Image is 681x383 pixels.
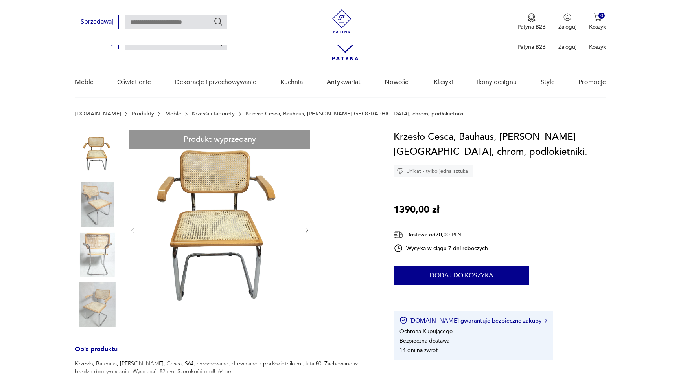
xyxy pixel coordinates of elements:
[399,346,438,354] li: 14 dni na zwrot
[528,13,536,22] img: Ikona medalu
[75,347,375,360] h3: Opis produktu
[399,317,407,324] img: Ikona certyfikatu
[517,23,546,31] p: Patyna B2B
[75,282,120,327] img: Zdjęcie produktu Krzesło Cesca, Bauhaus, M. Breuer, chrom, podłokietniki.
[558,13,576,31] button: Zaloguj
[75,15,119,29] button: Sprzedawaj
[598,13,605,19] div: 0
[589,13,606,31] button: 0Koszyk
[517,13,546,31] button: Patyna B2B
[117,67,151,97] a: Oświetlenie
[399,337,449,345] li: Bezpieczna dostawa
[558,43,576,51] p: Zaloguj
[394,230,488,240] div: Dostawa od 70,00 PLN
[434,67,453,97] a: Klasyki
[280,67,303,97] a: Kuchnia
[175,67,256,97] a: Dekoracje i przechowywanie
[330,9,353,33] img: Patyna - sklep z meblami i dekoracjami vintage
[385,67,410,97] a: Nowości
[545,319,547,323] img: Ikona strzałki w prawo
[589,43,606,51] p: Koszyk
[132,111,154,117] a: Produkty
[394,165,473,177] div: Unikat - tylko jedna sztuka!
[129,130,310,149] div: Produkt wyprzedany
[594,13,602,21] img: Ikona koszyka
[517,13,546,31] a: Ikona medaluPatyna B2B
[394,230,403,240] img: Ikona dostawy
[144,130,295,330] img: Zdjęcie produktu Krzesło Cesca, Bauhaus, M. Breuer, chrom, podłokietniki.
[75,233,120,277] img: Zdjęcie produktu Krzesło Cesca, Bauhaus, M. Breuer, chrom, podłokietniki.
[75,67,94,97] a: Meble
[165,111,181,117] a: Meble
[541,67,555,97] a: Style
[589,23,606,31] p: Koszyk
[214,17,223,26] button: Szukaj
[578,67,606,97] a: Promocje
[192,111,235,117] a: Krzesła i taborety
[399,317,547,324] button: [DOMAIN_NAME] gwarantuje bezpieczne zakupy
[397,168,404,175] img: Ikona diamentu
[75,360,375,376] p: Krzesło, Bauhaus, [PERSON_NAME], Cesca, S64, chromowane, drewniane z podłokietnikami, lata 80. Za...
[394,266,529,285] button: Dodaj do koszyka
[394,130,606,159] h1: Krzesło Cesca, Bauhaus, [PERSON_NAME][GEOGRAPHIC_DATA], chrom, podłokietniki.
[75,40,119,46] a: Sprzedawaj
[399,328,453,335] li: Ochrona Kupującego
[75,182,120,227] img: Zdjęcie produktu Krzesło Cesca, Bauhaus, M. Breuer, chrom, podłokietniki.
[246,111,465,117] p: Krzesło Cesca, Bauhaus, [PERSON_NAME][GEOGRAPHIC_DATA], chrom, podłokietniki.
[75,132,120,177] img: Zdjęcie produktu Krzesło Cesca, Bauhaus, M. Breuer, chrom, podłokietniki.
[394,244,488,253] div: Wysyłka w ciągu 7 dni roboczych
[477,67,517,97] a: Ikony designu
[75,20,119,25] a: Sprzedawaj
[558,23,576,31] p: Zaloguj
[563,13,571,21] img: Ikonka użytkownika
[327,67,361,97] a: Antykwariat
[75,111,121,117] a: [DOMAIN_NAME]
[517,43,546,51] p: Patyna B2B
[394,202,439,217] p: 1390,00 zł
